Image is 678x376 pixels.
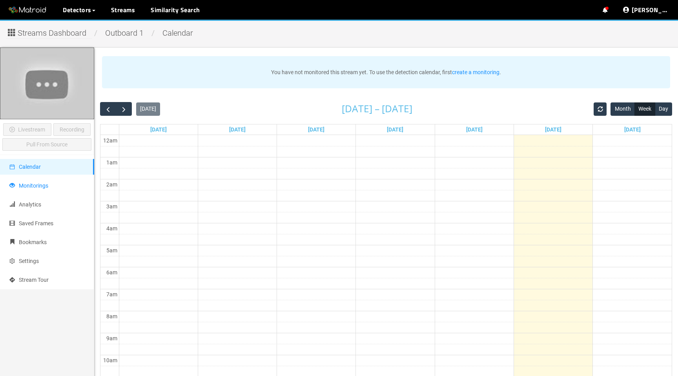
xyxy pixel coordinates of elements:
button: Month [611,102,634,116]
span: / [149,28,157,38]
span: Saved Frames [19,220,53,226]
img: 0.jpg [0,48,94,119]
span: Settings [19,258,39,264]
div: 2am [105,180,119,189]
div: 7am [105,290,119,299]
button: Previous Week [100,102,116,116]
button: Week [634,102,655,116]
span: Bookmarks [19,239,47,245]
button: Streams Dashboard [6,26,92,38]
span: Outboard 1 [99,28,149,38]
span: / [92,28,99,38]
button: Recording [53,123,91,136]
a: Go to August 30, 2025 [623,124,642,135]
div: 4am [105,224,119,233]
a: Go to August 27, 2025 [385,124,405,135]
h2: [DATE] – [DATE] [342,104,412,114]
button: Day [655,102,672,116]
div: 6am [105,268,119,277]
div: 5am [105,246,119,255]
a: Streams Dashboard [6,31,92,37]
div: 9am [105,334,119,343]
span: Streams Dashboard [18,27,86,39]
div: 10am [102,356,119,365]
span: setting [9,258,15,264]
button: Next Week [116,102,132,116]
span: calendar [9,164,15,170]
div: 12am [102,136,119,145]
a: Similarity Search [151,5,200,15]
a: Go to August 24, 2025 [149,124,168,135]
div: 8am [105,312,119,321]
span: Calendar [19,164,41,170]
span: Analytics [19,201,41,208]
span: Detectors [63,5,91,15]
a: Go to August 28, 2025 [465,124,484,135]
div: You have not monitored this stream yet. To use the detection calendar, first . [102,56,670,88]
button: [DATE] [136,102,160,116]
button: play-circleLivestream [3,123,51,136]
span: Monitorings [19,183,48,189]
div: 1am [105,158,119,167]
a: Go to August 29, 2025 [543,124,563,135]
a: Streams [111,5,135,15]
span: calendar [157,28,199,38]
img: Matroid logo [8,4,47,16]
div: 3am [105,202,119,211]
a: Go to August 26, 2025 [306,124,326,135]
a: create a monitoring [452,69,499,75]
a: Go to August 25, 2025 [228,124,247,135]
